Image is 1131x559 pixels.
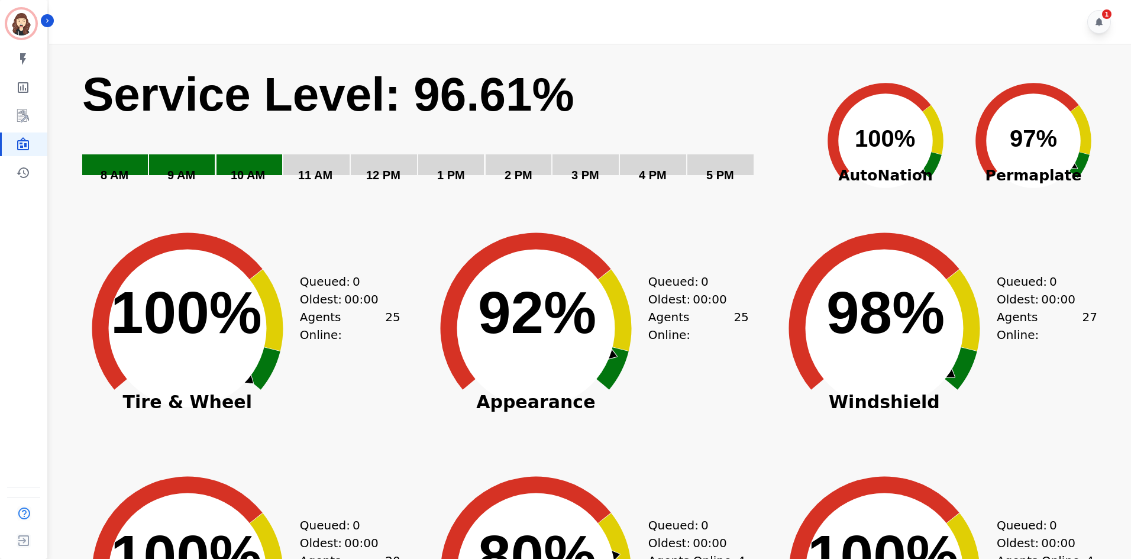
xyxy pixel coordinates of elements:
[812,164,959,187] span: AutoNation
[81,66,809,199] svg: Service Level: 0%
[639,169,667,182] text: 4 PM
[69,396,306,408] span: Tire & Wheel
[437,169,465,182] text: 1 PM
[300,516,389,534] div: Queued:
[1082,308,1097,344] span: 27
[300,534,389,552] div: Oldest:
[701,516,709,534] span: 0
[111,279,262,345] text: 100%
[733,308,748,344] span: 25
[344,534,379,552] span: 00:00
[648,516,737,534] div: Queued:
[959,164,1107,187] span: Permaplate
[571,169,599,182] text: 3 PM
[997,534,1085,552] div: Oldest:
[648,273,737,290] div: Queued:
[1049,273,1057,290] span: 0
[300,290,389,308] div: Oldest:
[693,534,727,552] span: 00:00
[167,169,195,182] text: 9 AM
[1041,290,1075,308] span: 00:00
[997,290,1085,308] div: Oldest:
[766,396,1003,408] span: Windshield
[997,273,1085,290] div: Queued:
[353,273,360,290] span: 0
[855,125,915,151] text: 100%
[997,308,1097,344] div: Agents Online:
[298,169,332,182] text: 11 AM
[231,169,265,182] text: 10 AM
[648,290,737,308] div: Oldest:
[478,279,596,345] text: 92%
[101,169,128,182] text: 8 AM
[300,308,400,344] div: Agents Online:
[701,273,709,290] span: 0
[706,169,734,182] text: 5 PM
[693,290,727,308] span: 00:00
[648,534,737,552] div: Oldest:
[1049,516,1057,534] span: 0
[300,273,389,290] div: Queued:
[1010,125,1057,151] text: 97%
[1102,9,1111,19] div: 1
[366,169,400,182] text: 12 PM
[82,68,574,121] text: Service Level: 96.61%
[418,396,654,408] span: Appearance
[7,9,35,38] img: Bordered avatar
[826,279,945,345] text: 98%
[344,290,379,308] span: 00:00
[505,169,532,182] text: 2 PM
[353,516,360,534] span: 0
[1041,534,1075,552] span: 00:00
[648,308,749,344] div: Agents Online:
[997,516,1085,534] div: Queued:
[385,308,400,344] span: 25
